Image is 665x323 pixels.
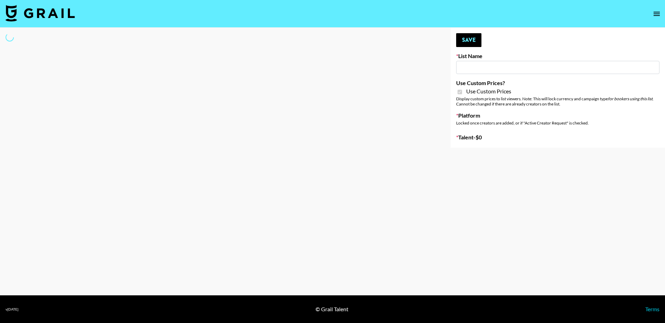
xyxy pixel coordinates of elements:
[456,112,659,119] label: Platform
[456,53,659,59] label: List Name
[608,96,653,101] em: for bookers using this list
[316,306,348,313] div: © Grail Talent
[645,306,659,312] a: Terms
[456,96,659,107] div: Display custom prices to list viewers. Note: This will lock currency and campaign type . Cannot b...
[6,307,18,312] div: v [DATE]
[6,5,75,21] img: Grail Talent
[456,120,659,126] div: Locked once creators are added, or if "Active Creator Request" is checked.
[456,80,659,86] label: Use Custom Prices?
[456,134,659,141] label: Talent - $ 0
[650,7,664,21] button: open drawer
[466,88,511,95] span: Use Custom Prices
[456,33,481,47] button: Save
